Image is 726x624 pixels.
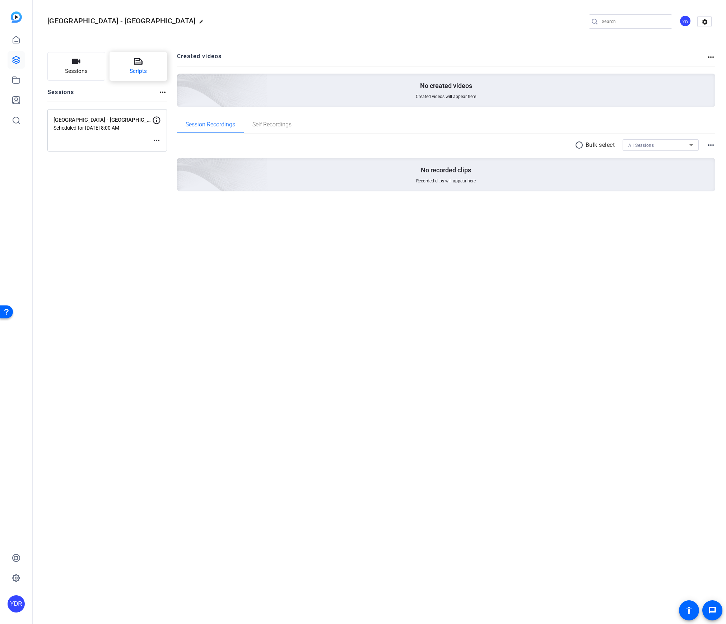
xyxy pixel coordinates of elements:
span: Sessions [65,67,88,75]
h2: Sessions [47,88,74,102]
p: [GEOGRAPHIC_DATA] - [GEOGRAPHIC_DATA] [53,116,152,124]
p: Scheduled for [DATE] 8:00 AM [53,125,152,131]
h2: Created videos [177,52,707,66]
mat-icon: more_horiz [707,53,715,61]
ngx-avatar: Your Digital Resource [679,15,692,28]
p: No created videos [420,82,472,90]
mat-icon: more_horiz [158,88,167,97]
span: Recorded clips will appear here [416,178,476,184]
p: No recorded clips [421,166,471,174]
img: Creted videos background [97,3,268,158]
input: Search [602,17,666,26]
img: blue-gradient.svg [11,11,22,23]
span: All Sessions [628,143,654,148]
span: Created videos will appear here [416,94,476,99]
button: Scripts [110,52,167,81]
div: YD [679,15,691,27]
span: Session Recordings [186,122,235,127]
span: [GEOGRAPHIC_DATA] - [GEOGRAPHIC_DATA] [47,17,195,25]
mat-icon: more_horiz [152,136,161,145]
mat-icon: settings [698,17,712,27]
mat-icon: accessibility [685,606,693,615]
mat-icon: edit [199,19,208,28]
span: Self Recordings [252,122,292,127]
mat-icon: more_horiz [707,141,715,149]
div: YDR [8,595,25,613]
mat-icon: message [708,606,717,615]
p: Bulk select [586,141,615,149]
img: embarkstudio-empty-session.png [97,87,268,243]
span: Scripts [130,67,147,75]
mat-icon: radio_button_unchecked [575,141,586,149]
button: Sessions [47,52,105,81]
